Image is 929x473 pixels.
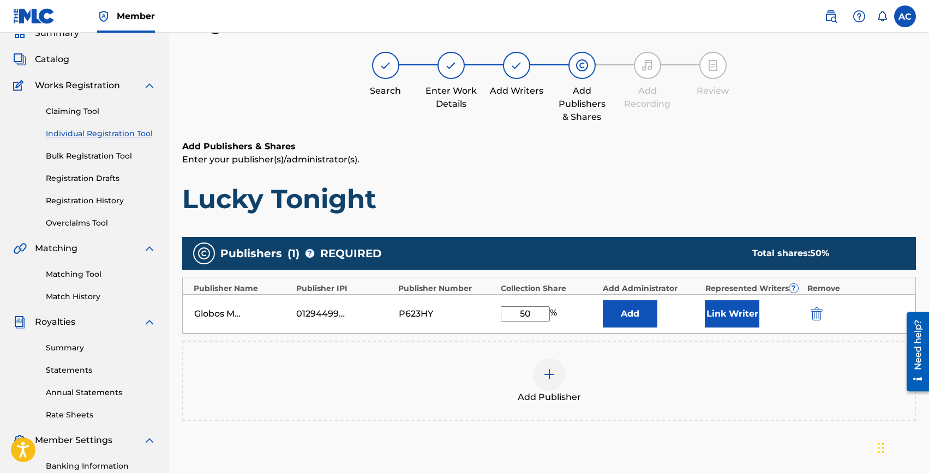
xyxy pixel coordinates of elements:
[641,59,654,72] img: step indicator icon for Add Recording
[874,421,929,473] iframe: Chat Widget
[379,59,392,72] img: step indicator icon for Search
[46,460,156,472] a: Banking Information
[35,242,77,255] span: Matching
[35,27,79,40] span: Summary
[320,245,382,262] span: REQUIRED
[46,173,156,184] a: Registration Drafts
[13,8,55,24] img: MLC Logo
[705,300,759,328] button: Link Writer
[296,283,393,294] div: Publisher IPI
[143,434,156,447] img: expand
[518,391,581,404] span: Add Publisher
[853,10,866,23] img: help
[877,11,888,22] div: Notifications
[13,27,79,40] a: SummarySummary
[117,10,155,22] span: Member
[820,5,842,27] a: Public Search
[807,283,904,294] div: Remove
[13,53,69,66] a: CatalogCatalog
[182,183,916,215] h1: Lucky Tonight
[789,284,798,293] span: ?
[874,421,929,473] div: Widget chat
[810,248,829,258] span: 50 %
[13,79,27,92] img: Works Registration
[706,59,720,72] img: step indicator icon for Review
[46,195,156,207] a: Registration History
[197,247,211,260] img: publishers
[620,84,675,111] div: Add Recording
[305,249,314,258] span: ?
[46,269,156,280] a: Matching Tool
[35,53,69,66] span: Catalog
[445,59,458,72] img: step indicator icon for Enter Work Details
[824,10,837,23] img: search
[894,5,916,27] div: User Menu
[398,283,495,294] div: Publisher Number
[35,434,112,447] span: Member Settings
[287,245,299,262] span: ( 1 )
[489,84,544,98] div: Add Writers
[182,140,916,153] h6: Add Publishers & Shares
[752,247,894,260] div: Total shares:
[35,79,120,92] span: Works Registration
[686,84,740,98] div: Review
[576,59,589,72] img: step indicator icon for Add Publishers & Shares
[194,283,291,294] div: Publisher Name
[46,150,156,162] a: Bulk Registration Tool
[705,283,802,294] div: Represented Writers
[46,217,156,229] a: Overclaims Tool
[143,242,156,255] img: expand
[543,368,556,381] img: add
[182,153,916,166] p: Enter your publisher(s)/administrator(s).
[603,283,700,294] div: Add Administrator
[13,53,26,66] img: Catalog
[46,128,156,140] a: Individual Registration Tool
[35,316,75,329] span: Royalties
[811,307,823,320] img: 12a2ab48e56ec057fbd8.svg
[424,84,478,111] div: Enter Work Details
[13,316,26,329] img: Royalties
[13,434,26,447] img: Member Settings
[97,10,110,23] img: Top Rightsholder
[878,432,884,464] div: Trascina
[898,308,929,396] iframe: Resource Center
[46,291,156,302] a: Match History
[358,84,413,98] div: Search
[550,306,560,322] span: %
[220,245,282,262] span: Publishers
[13,242,27,255] img: Matching
[603,300,657,328] button: Add
[501,283,598,294] div: Collection Share
[13,27,26,40] img: Summary
[46,365,156,376] a: Statements
[46,342,156,354] a: Summary
[143,316,156,329] img: expand
[510,59,523,72] img: step indicator icon for Add Writers
[46,387,156,398] a: Annual Statements
[848,5,870,27] div: Help
[46,106,156,117] a: Claiming Tool
[46,409,156,421] a: Rate Sheets
[555,84,609,124] div: Add Publishers & Shares
[143,79,156,92] img: expand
